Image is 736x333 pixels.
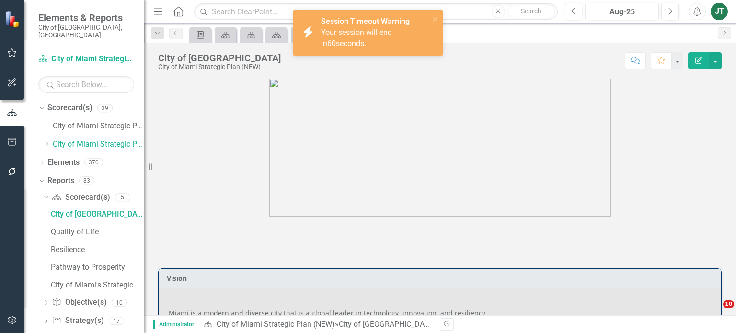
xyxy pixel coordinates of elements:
[194,3,557,20] input: Search ClearPoint...
[52,315,103,326] a: Strategy(s)
[109,317,124,325] div: 17
[48,259,144,275] a: Pathway to Prosperity
[112,299,127,307] div: 10
[47,175,74,186] a: Reports
[51,210,144,218] div: City of [GEOGRAPHIC_DATA]
[97,104,113,112] div: 39
[38,23,134,39] small: City of [GEOGRAPHIC_DATA], [GEOGRAPHIC_DATA]
[47,103,92,114] a: Scorecard(s)
[84,159,103,167] div: 370
[38,76,134,93] input: Search Below...
[115,193,130,201] div: 5
[53,121,144,132] a: City of Miami Strategic Plan
[269,79,611,217] img: city_priorities_all%20smaller%20copy.png
[327,39,336,48] span: 60
[507,5,555,18] button: Search
[47,157,80,168] a: Elements
[38,54,134,65] a: City of Miami Strategic Plan (NEW)
[153,320,198,329] span: Administrator
[169,309,487,318] span: Miami is a modern and diverse city that is a global leader in technology, innovation, and resilie...
[321,17,410,26] strong: Session Timeout Warning
[203,319,433,330] div: »
[723,300,734,308] span: 10
[5,11,22,28] img: ClearPoint Strategy
[52,192,110,203] a: Scorecard(s)
[48,241,144,257] a: Resilience
[79,176,94,184] div: 83
[52,297,106,308] a: Objective(s)
[321,28,392,48] span: Your session will end in seconds.
[521,7,541,15] span: Search
[53,139,144,150] a: City of Miami Strategic Plan (NEW)
[38,12,134,23] span: Elements & Reports
[703,300,726,323] iframe: Intercom live chat
[51,228,144,236] div: Quality of Life
[158,63,281,70] div: City of Miami Strategic Plan (NEW)
[585,3,659,20] button: Aug-25
[711,3,728,20] button: JT
[48,224,144,239] a: Quality of Life
[51,245,144,254] div: Resilience
[339,320,435,329] div: City of [GEOGRAPHIC_DATA]
[48,206,144,221] a: City of [GEOGRAPHIC_DATA]
[217,320,335,329] a: City of Miami Strategic Plan (NEW)
[158,53,281,63] div: City of [GEOGRAPHIC_DATA]
[588,6,655,18] div: Aug-25
[432,13,439,24] button: close
[51,263,144,272] div: Pathway to Prosperity
[51,281,144,289] div: City of Miami's Strategic Plan Framework
[167,275,716,282] h3: Vision
[48,277,144,292] a: City of Miami's Strategic Plan Framework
